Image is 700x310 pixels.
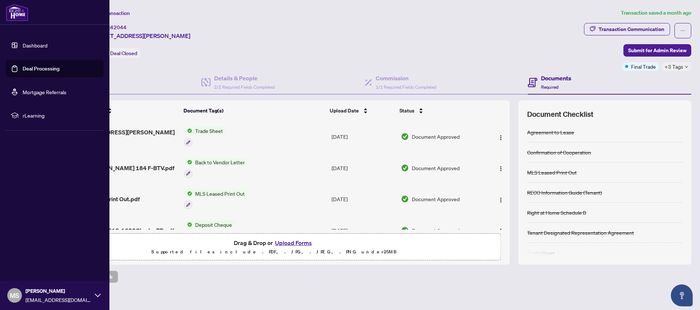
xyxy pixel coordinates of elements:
[541,84,558,90] span: Required
[631,62,656,70] span: Final Trade
[90,31,190,40] span: [STREET_ADDRESS][PERSON_NAME]
[412,226,460,234] span: Document Approved
[495,131,507,142] button: Logo
[23,42,47,49] a: Dashboard
[401,133,409,141] img: Document Status
[10,290,19,301] span: MS
[327,100,396,121] th: Upload Date
[584,23,670,35] button: Transaction Communication
[110,50,137,57] span: Deal Closed
[527,208,586,217] div: Right at Home Schedule B
[599,23,664,35] div: Transaction Communication
[91,10,130,16] span: View Transaction
[527,168,577,176] div: MLS Leased Print Out
[495,225,507,236] button: Logo
[26,287,91,295] span: [PERSON_NAME]
[498,228,504,234] img: Logo
[69,100,181,121] th: (6) File Name
[329,152,398,184] td: [DATE]
[495,193,507,205] button: Logo
[412,164,460,172] span: Document Approved
[71,164,174,172] span: 1608 [PERSON_NAME] 184 F-BTV.pdf
[329,121,398,152] td: [DATE]
[23,65,59,72] a: Deal Processing
[665,62,683,71] span: +3 Tags
[23,111,98,119] span: rLearning
[51,248,496,256] p: Supported files include .PDF, .JPG, .JPEG, .PNG under 25 MB
[192,127,226,135] span: Trade Sheet
[184,190,248,209] button: Status IconMLS Leased Print Out
[527,229,634,237] div: Tenant Designated Representation Agreement
[181,100,327,121] th: Document Tag(s)
[685,65,688,69] span: down
[412,195,460,203] span: Document Approved
[214,74,275,83] h4: Details & People
[329,184,398,215] td: [DATE]
[628,45,687,56] span: Submit for Admin Review
[541,74,571,83] h4: Documents
[399,107,414,115] span: Status
[192,158,248,166] span: Back to Vendor Letter
[680,28,685,33] span: ellipsis
[47,234,500,261] span: Drag & Drop orUpload FormsSupported files include .PDF, .JPG, .JPEG, .PNG under25MB
[23,89,66,95] a: Mortgage Referrals
[234,238,314,248] span: Drag & Drop or
[329,215,398,246] td: [DATE]
[401,195,409,203] img: Document Status
[412,133,460,141] span: Document Approved
[184,127,192,135] img: Status Icon
[376,84,436,90] span: 1/1 Required Fields Completed
[214,84,275,90] span: 2/2 Required Fields Completed
[376,74,436,83] h4: Commission
[184,221,245,240] button: Status IconDeposit Cheque
[90,48,140,58] div: Status:
[192,221,235,229] span: Deposit Cheque
[527,128,574,136] div: Agreement to Lease
[192,190,248,198] span: MLS Leased Print Out
[184,158,248,178] button: Status IconBack to Vendor Letter
[498,197,504,203] img: Logo
[621,9,691,17] article: Transaction saved a month ago
[184,190,192,198] img: Status Icon
[527,148,591,156] div: Confirmation of Cooperation
[397,100,483,121] th: Status
[71,128,178,145] span: [STREET_ADDRESS][PERSON_NAME] Sheet 1.pdf
[184,221,192,229] img: Status Icon
[273,238,314,248] button: Upload Forms
[527,109,593,119] span: Document Checklist
[495,162,507,174] button: Logo
[110,24,127,31] span: 42044
[527,188,602,196] div: RECO Information Guide (Tenant)
[671,284,693,306] button: Open asap
[184,127,226,146] button: Status IconTrade Sheet
[71,226,174,235] span: 1751575858016-1608CharlesBD.pdf
[330,107,359,115] span: Upload Date
[401,226,409,234] img: Document Status
[6,4,28,21] img: logo
[401,164,409,172] img: Document Status
[498,135,504,141] img: Logo
[623,44,691,57] button: Submit for Admin Review
[498,166,504,172] img: Logo
[26,296,91,304] span: [EMAIL_ADDRESS][DOMAIN_NAME]
[184,158,192,166] img: Status Icon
